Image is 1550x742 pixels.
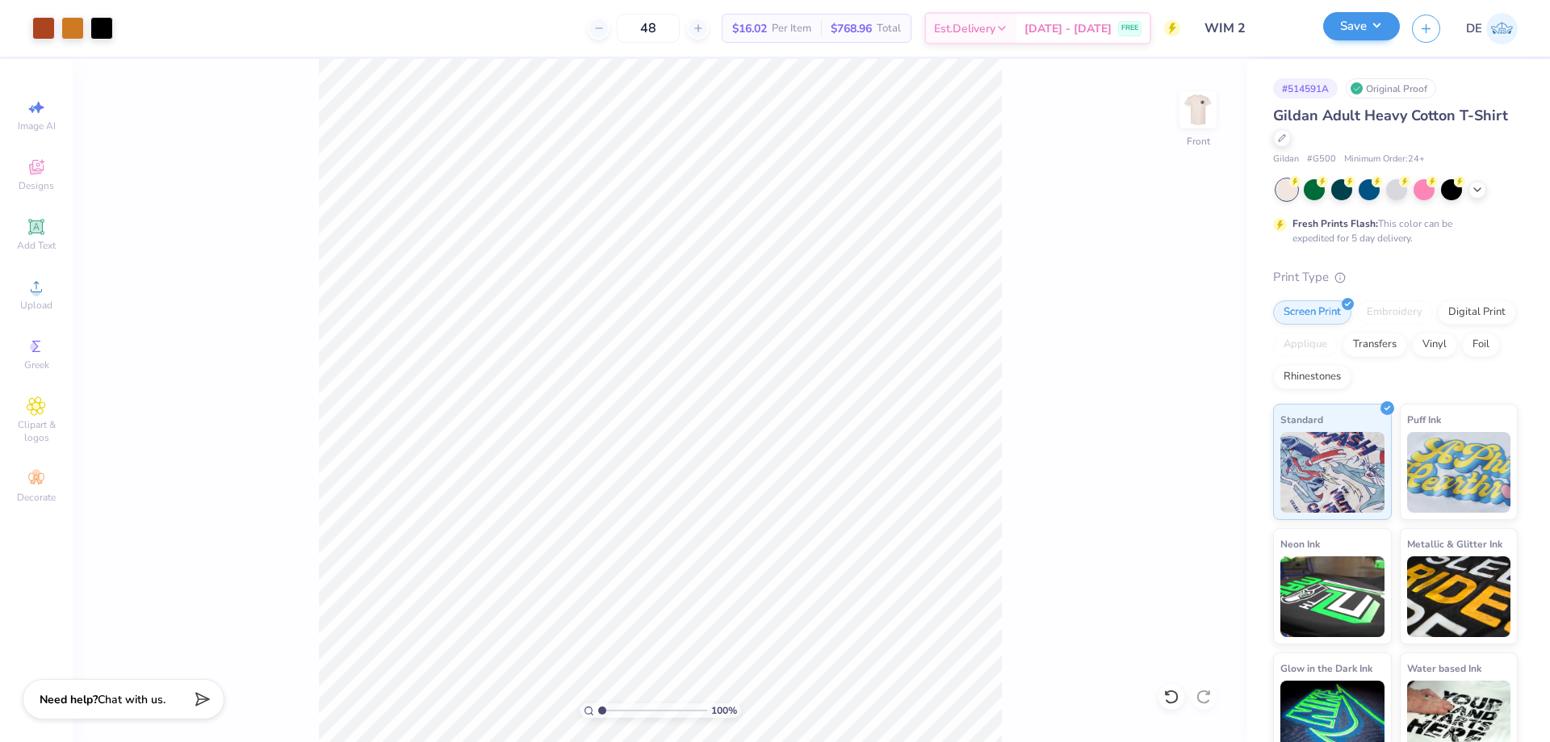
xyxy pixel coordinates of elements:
span: # G500 [1307,153,1336,166]
img: Neon Ink [1280,556,1385,637]
span: Water based Ink [1407,660,1481,677]
div: Embroidery [1356,300,1433,325]
span: Est. Delivery [934,20,995,37]
div: Digital Print [1438,300,1516,325]
img: Standard [1280,432,1385,513]
div: Foil [1462,333,1500,357]
div: Applique [1273,333,1338,357]
a: DE [1466,13,1518,44]
div: This color can be expedited for 5 day delivery. [1292,216,1491,245]
span: Decorate [17,491,56,504]
input: Untitled Design [1192,12,1311,44]
span: Glow in the Dark Ink [1280,660,1372,677]
span: Designs [19,179,54,192]
button: Save [1323,12,1400,40]
span: 100 % [711,703,737,718]
input: – – [617,14,680,43]
span: Puff Ink [1407,411,1441,428]
div: Front [1187,134,1210,149]
span: Standard [1280,411,1323,428]
div: Vinyl [1412,333,1457,357]
span: [DATE] - [DATE] [1024,20,1112,37]
div: # 514591A [1273,78,1338,99]
div: Original Proof [1346,78,1436,99]
div: Screen Print [1273,300,1351,325]
strong: Need help? [40,692,98,707]
span: Upload [20,299,52,312]
span: FREE [1121,23,1138,34]
span: Clipart & logos [8,418,65,444]
span: Image AI [18,119,56,132]
span: Gildan Adult Heavy Cotton T-Shirt [1273,106,1508,125]
span: Metallic & Glitter Ink [1407,535,1502,552]
span: Total [877,20,901,37]
span: Neon Ink [1280,535,1320,552]
div: Print Type [1273,268,1518,287]
strong: Fresh Prints Flash: [1292,217,1378,230]
img: Puff Ink [1407,432,1511,513]
span: Add Text [17,239,56,252]
span: DE [1466,19,1482,38]
div: Rhinestones [1273,365,1351,389]
span: Chat with us. [98,692,165,707]
span: Minimum Order: 24 + [1344,153,1425,166]
img: Front [1182,94,1214,126]
span: Greek [24,358,49,371]
img: Djian Evardoni [1486,13,1518,44]
span: $768.96 [831,20,872,37]
span: Per Item [772,20,811,37]
span: Gildan [1273,153,1299,166]
img: Metallic & Glitter Ink [1407,556,1511,637]
span: $16.02 [732,20,767,37]
div: Transfers [1343,333,1407,357]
